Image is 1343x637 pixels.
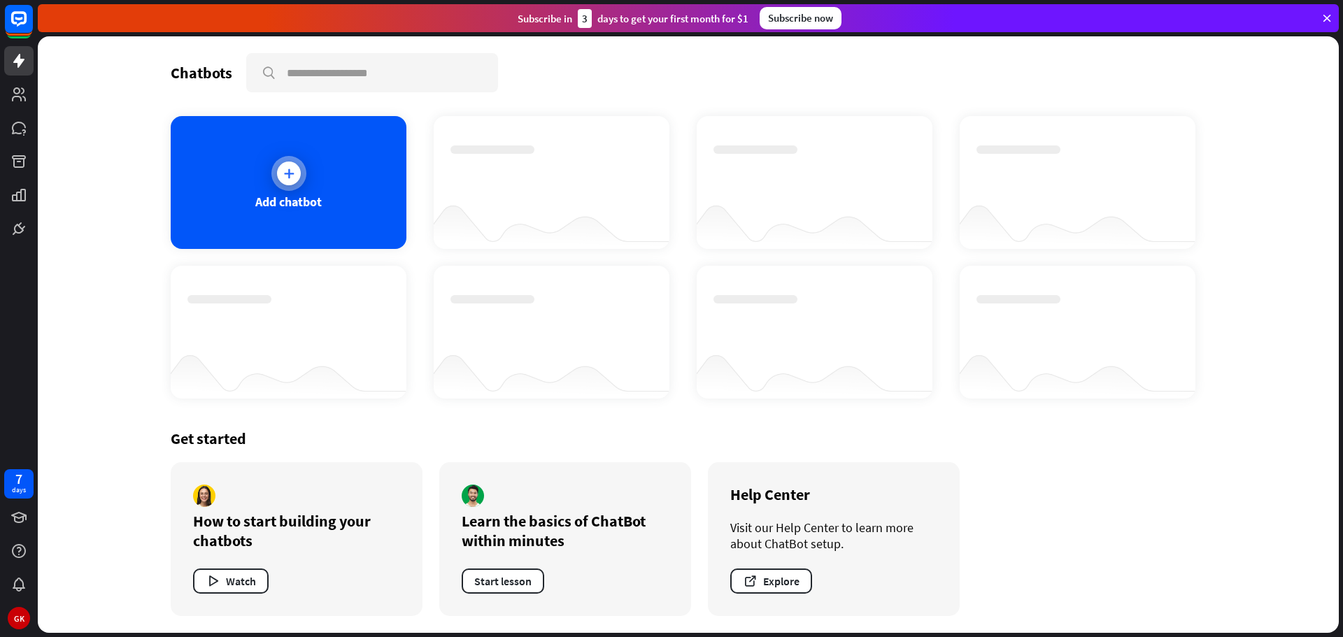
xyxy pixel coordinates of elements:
[730,485,937,504] div: Help Center
[518,9,748,28] div: Subscribe in days to get your first month for $1
[171,63,232,83] div: Chatbots
[730,520,937,552] div: Visit our Help Center to learn more about ChatBot setup.
[193,485,215,507] img: author
[193,568,269,594] button: Watch
[12,485,26,495] div: days
[4,469,34,499] a: 7 days
[462,485,484,507] img: author
[171,429,1206,448] div: Get started
[730,568,812,594] button: Explore
[578,9,592,28] div: 3
[462,568,544,594] button: Start lesson
[8,607,30,629] div: GK
[760,7,841,29] div: Subscribe now
[462,511,669,550] div: Learn the basics of ChatBot within minutes
[15,473,22,485] div: 7
[255,194,322,210] div: Add chatbot
[193,511,400,550] div: How to start building your chatbots
[11,6,53,48] button: Open LiveChat chat widget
